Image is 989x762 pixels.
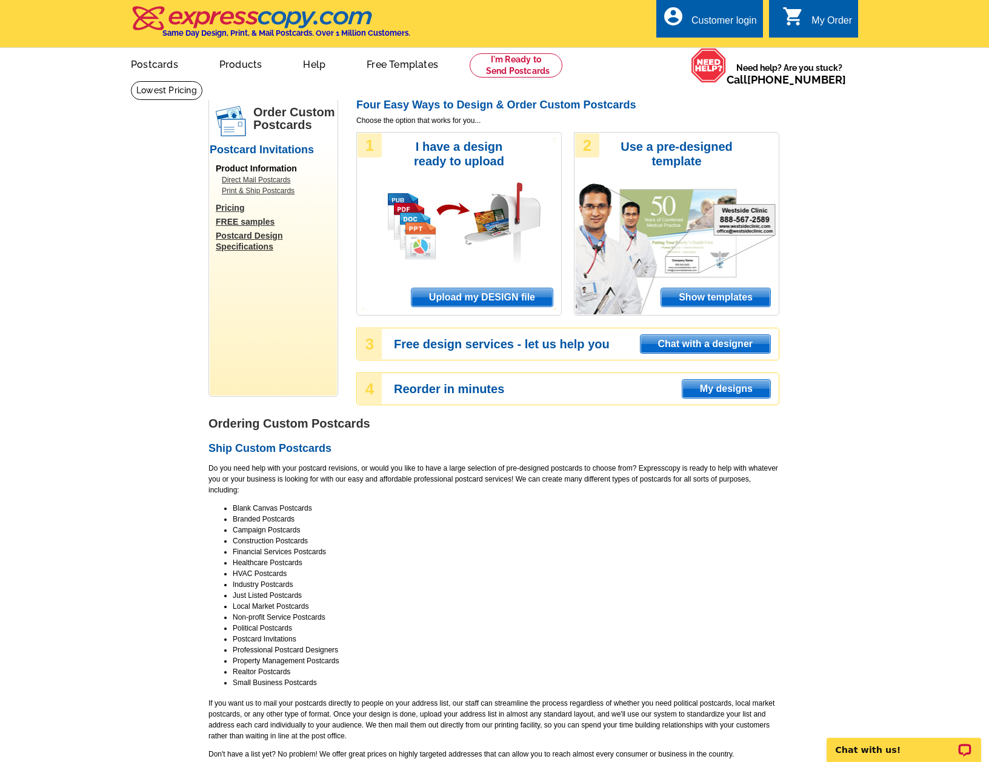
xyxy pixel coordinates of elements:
iframe: LiveChat chat widget [819,724,989,762]
a: account_circle Customer login [662,13,757,28]
li: HVAC Postcards [233,568,779,579]
li: Financial Services Postcards [233,546,779,557]
div: My Order [811,15,852,32]
h3: Free design services - let us help you [394,339,778,350]
h3: I have a design ready to upload [397,139,521,168]
span: Show templates [661,288,770,306]
a: Help [284,49,345,78]
p: If you want us to mail your postcards directly to people on your address list, our staff can stre... [208,698,779,741]
li: Professional Postcard Designers [233,644,779,655]
a: Show templates [661,288,771,307]
p: Do you need help with your postcard revisions, or would you like to have a large selection of pre... [208,463,779,495]
i: shopping_cart [782,5,804,27]
a: Pricing [216,202,337,213]
li: Construction Postcards [233,535,779,546]
h2: Four Easy Ways to Design & Order Custom Postcards [356,99,779,112]
h1: Order Custom Postcards [253,106,337,131]
a: FREE samples [216,216,337,227]
li: Blank Canvas Postcards [233,503,779,514]
a: Postcard Design Specifications [216,230,337,252]
div: Customer login [691,15,757,32]
a: Postcards [112,49,198,78]
div: 4 [358,374,382,404]
li: Non-profit Service Postcards [233,612,779,623]
li: Political Postcards [233,623,779,634]
div: 2 [575,133,599,157]
li: Just Listed Postcards [233,590,779,601]
span: Call [727,73,846,86]
a: Free Templates [347,49,458,78]
span: Product Information [216,164,297,173]
strong: Ordering Custom Postcards [208,417,370,430]
a: Upload my DESIGN file [411,288,553,307]
li: Industry Postcards [233,579,779,590]
a: [PHONE_NUMBER] [747,73,846,86]
span: Chat with a designer [641,335,770,353]
a: Same Day Design, Print, & Mail Postcards. Over 1 Million Customers. [131,15,410,38]
h3: Use a pre-designed template [614,139,739,168]
li: Postcard Invitations [233,634,779,644]
img: postcards.png [216,106,246,136]
p: Don't have a list yet? No problem! We offer great prices on highly targeted addresses that can al... [208,749,779,760]
h3: Reorder in minutes [394,383,778,394]
li: Healthcare Postcards [233,557,779,568]
a: Print & Ship Postcards [222,185,331,196]
span: My designs [682,380,770,398]
div: 1 [358,133,382,157]
a: Direct Mail Postcards [222,174,331,185]
img: help [691,48,727,83]
div: 3 [358,329,382,359]
li: Local Market Postcards [233,601,779,612]
span: Choose the option that works for you... [356,115,779,126]
li: Small Business Postcards [233,677,779,688]
a: Products [200,49,282,78]
h4: Same Day Design, Print, & Mail Postcards. Over 1 Million Customers. [162,28,410,38]
li: Realtor Postcards [233,666,779,677]
h2: Postcard Invitations [210,144,337,157]
li: Campaign Postcards [233,525,779,535]
a: My designs [682,379,771,399]
li: Branded Postcards [233,514,779,525]
a: Chat with a designer [640,334,771,354]
h2: Ship Custom Postcards [208,442,779,456]
i: account_circle [662,5,684,27]
a: shopping_cart My Order [782,13,852,28]
span: Need help? Are you stuck? [727,62,852,86]
li: Property Management Postcards [233,655,779,666]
